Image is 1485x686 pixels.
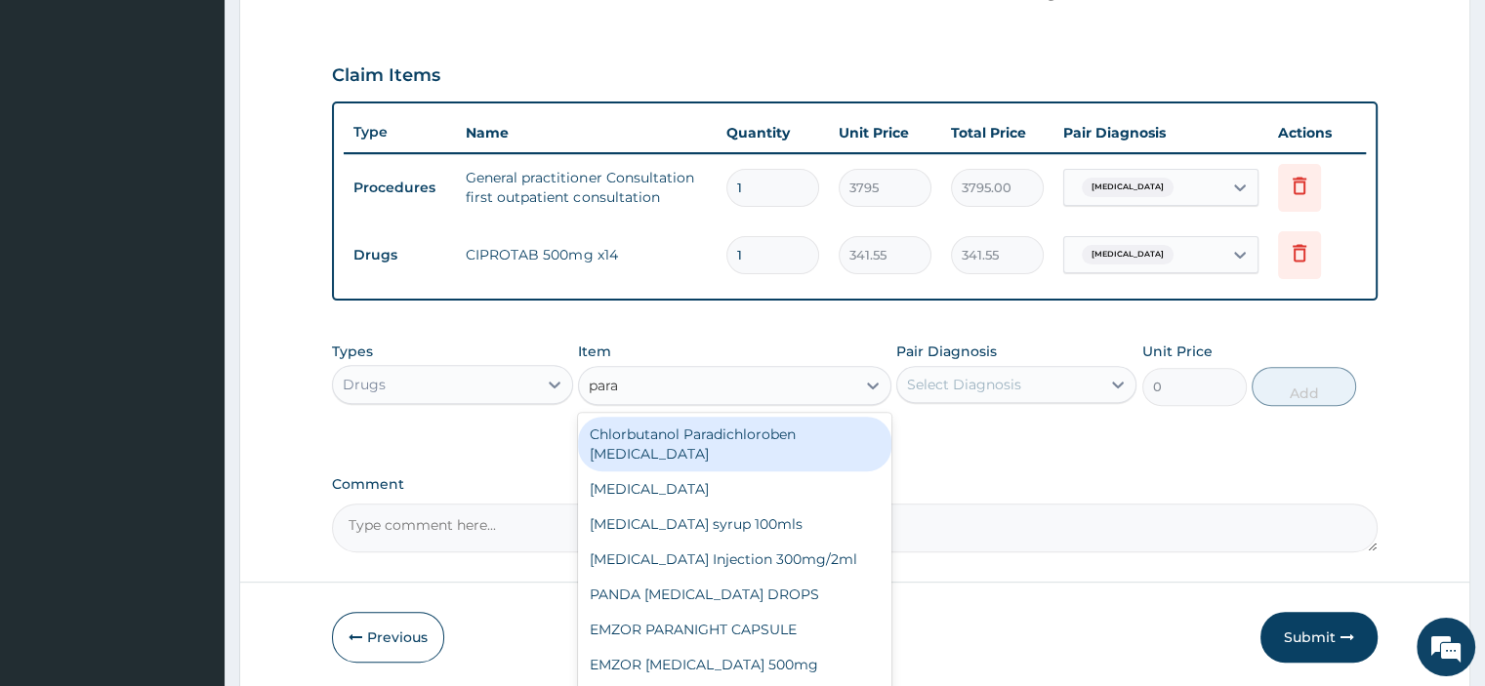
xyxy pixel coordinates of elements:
button: Previous [332,612,444,663]
th: Unit Price [829,113,941,152]
th: Total Price [941,113,1053,152]
div: Chlorbutanol Paradichloroben [MEDICAL_DATA] [578,417,891,471]
td: General practitioner Consultation first outpatient consultation [456,158,716,217]
label: Pair Diagnosis [896,342,997,361]
textarea: Type your message and hit 'Enter' [10,469,372,538]
div: Minimize live chat window [320,10,367,57]
div: EMZOR [MEDICAL_DATA] 500mg [578,647,891,682]
div: [MEDICAL_DATA] syrup 100mls [578,506,891,542]
button: Submit [1260,612,1378,663]
div: Drugs [343,375,386,394]
td: Drugs [344,237,456,273]
span: We're online! [113,214,269,411]
label: Item [578,342,611,361]
th: Type [344,114,456,150]
label: Types [332,343,373,360]
th: Quantity [717,113,829,152]
h3: Claim Items [332,65,440,87]
div: Chat with us now [102,109,328,135]
label: Comment [332,476,1377,493]
img: d_794563401_company_1708531726252_794563401 [36,98,79,146]
div: [MEDICAL_DATA] [578,471,891,506]
div: Select Diagnosis [907,375,1021,394]
label: Unit Price [1142,342,1213,361]
div: EMZOR PARANIGHT CAPSULE [578,612,891,647]
button: Add [1252,367,1356,406]
span: [MEDICAL_DATA] [1082,245,1174,264]
th: Pair Diagnosis [1053,113,1268,152]
td: Procedures [344,170,456,206]
div: PANDA [MEDICAL_DATA] DROPS [578,577,891,612]
div: [MEDICAL_DATA] Injection 300mg/2ml [578,542,891,577]
span: [MEDICAL_DATA] [1082,178,1174,197]
td: CIPROTAB 500mg x14 [456,235,716,274]
th: Actions [1268,113,1366,152]
th: Name [456,113,716,152]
